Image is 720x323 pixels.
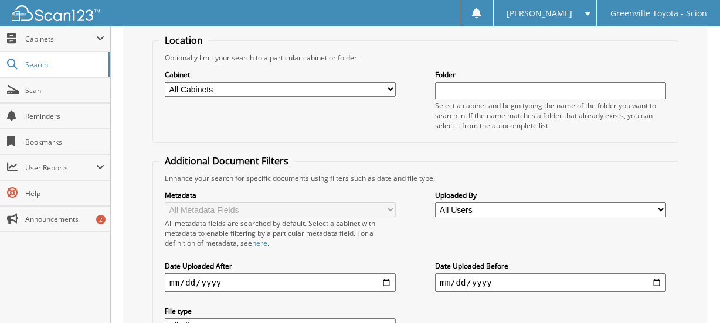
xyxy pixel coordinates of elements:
[165,218,396,248] div: All metadata fields are searched by default. Select a cabinet with metadata to enable filtering b...
[661,267,720,323] iframe: Chat Widget
[96,215,106,224] div: 2
[165,306,396,316] label: File type
[25,188,104,198] span: Help
[159,34,209,47] legend: Location
[610,10,707,17] span: Greenville Toyota - Scion
[25,137,104,147] span: Bookmarks
[507,10,572,17] span: [PERSON_NAME]
[165,261,396,271] label: Date Uploaded After
[25,85,104,95] span: Scan
[165,190,396,200] label: Metadata
[12,5,100,21] img: scan123-logo-white.svg
[435,261,666,271] label: Date Uploaded Before
[159,173,672,183] div: Enhance your search for specific documents using filters such as date and file type.
[159,53,672,63] div: Optionally limit your search to a particular cabinet or folder
[25,111,104,121] span: Reminders
[435,70,666,80] label: Folder
[165,70,396,80] label: Cabinet
[435,273,666,292] input: end
[165,273,396,292] input: start
[25,214,104,224] span: Announcements
[25,163,96,173] span: User Reports
[25,34,96,44] span: Cabinets
[435,190,666,200] label: Uploaded By
[435,101,666,130] div: Select a cabinet and begin typing the name of the folder you want to search in. If the name match...
[25,60,103,70] span: Search
[252,238,267,248] a: here
[159,154,294,167] legend: Additional Document Filters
